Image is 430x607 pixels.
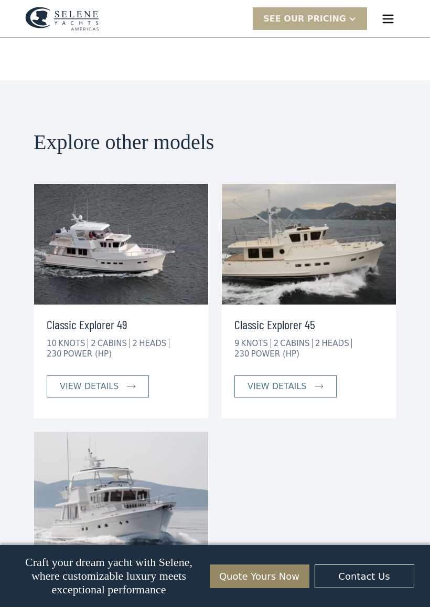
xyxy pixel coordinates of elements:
[3,432,11,441] input: I want to subscribe to your Newsletter.Unsubscribe any time by clicking the link at the bottom of...
[241,339,271,348] div: KNOTS
[60,380,119,393] div: view details
[16,556,202,596] p: Craft your dream yacht with Selene, where customizable luxury meets exceptional performance
[3,407,11,415] input: Yes, I'd like to receive SMS updates.Reply STOP to unsubscribe at any time.
[234,349,250,359] div: 230
[91,339,96,348] div: 2
[47,339,57,348] div: 10
[280,339,313,348] div: CABINS
[1,383,185,392] span: We respect your time - only the good stuff, never spam.
[315,339,320,348] div: 2
[234,315,379,334] h3: Classic Explorer 45
[371,2,405,36] div: menu
[251,349,299,359] div: POWER (HP)
[25,7,99,31] a: home
[315,384,324,389] img: icon
[63,349,112,359] div: POWER (HP)
[274,339,279,348] div: 2
[98,339,130,348] div: CABINS
[322,339,352,348] div: HEADS
[14,409,244,417] span: Reply STOP to unsubscribe at any time.
[133,339,138,348] div: 2
[248,380,306,393] div: view details
[263,13,346,25] div: SEE Our Pricing
[47,375,149,397] a: view details
[14,434,134,442] strong: I want to subscribe to your Newsletter.
[34,131,396,154] h2: Explore other models
[234,339,240,348] div: 9
[315,564,414,588] a: Contact Us
[253,7,367,30] div: SEE Our Pricing
[25,7,99,31] img: logo
[234,375,337,397] a: view details
[47,349,62,359] div: 230
[1,358,253,376] span: Tick the box below to receive occasional updates, exclusive offers, and VIP access via text message.
[139,339,169,348] div: HEADS
[127,384,136,389] img: icon
[58,339,88,348] div: KNOTS
[47,315,191,334] h3: Classic Explorer 49
[3,434,257,452] span: Unsubscribe any time by clicking the link at the bottom of any message
[14,409,127,417] strong: Yes, I'd like to receive SMS updates.
[210,564,309,588] a: Quote Yours Now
